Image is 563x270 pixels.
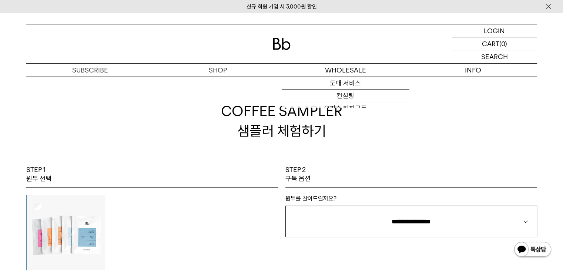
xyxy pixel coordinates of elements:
a: 컨설팅 [282,90,409,102]
a: 신규 회원 가입 시 3,000원 할인 [247,3,317,10]
p: WHOLESALE [282,64,409,77]
p: LOGIN [484,24,505,37]
img: 카카오톡 채널 1:1 채팅 버튼 [513,241,552,259]
a: 도매 서비스 [282,77,409,90]
p: STEP 1 원두 선택 [26,165,51,183]
a: 오피스 커피구독 [282,102,409,115]
p: 원두를 갈아드릴까요? [285,195,537,206]
a: CART (0) [452,37,537,50]
p: STEP 2 구독 옵션 [285,165,311,183]
a: SUBSCRIBE [26,64,154,77]
a: LOGIN [452,24,537,37]
p: INFO [409,64,537,77]
p: SEARCH [481,50,508,63]
a: SHOP [154,64,282,77]
p: (0) [499,37,507,50]
p: CART [482,37,499,50]
img: 로고 [273,38,291,50]
h2: COFFEE SAMPLER 샘플러 체험하기 [26,77,537,165]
